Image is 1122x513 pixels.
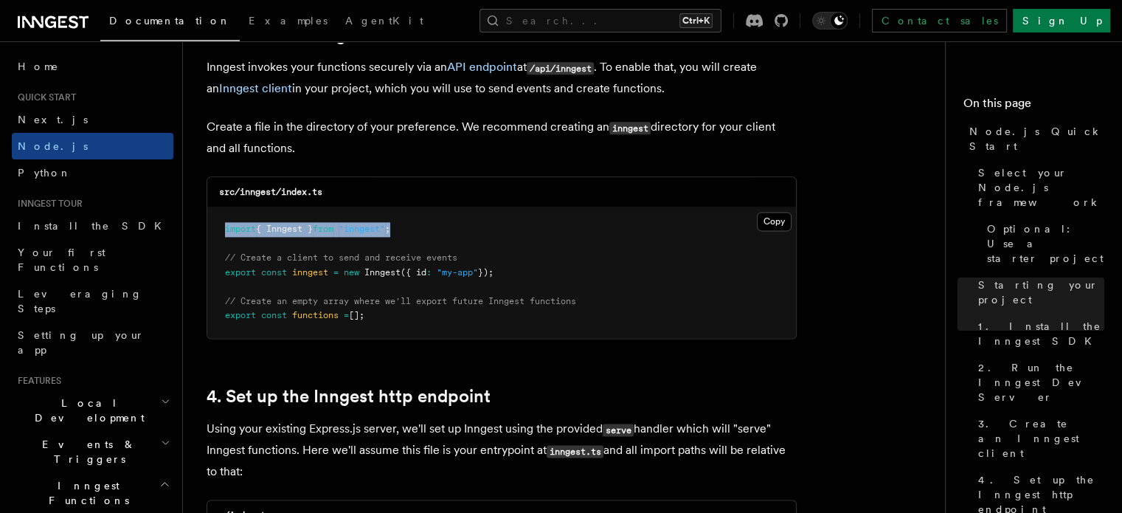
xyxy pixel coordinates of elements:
[12,396,161,425] span: Local Development
[679,13,713,28] kbd: Ctrl+K
[225,267,256,278] span: export
[339,224,385,234] span: "inngest"
[18,59,59,74] span: Home
[18,140,88,152] span: Node.js
[12,375,61,387] span: Features
[12,431,173,472] button: Events & Triggers
[978,360,1104,404] span: 2. Run the Inngest Dev Server
[609,122,651,134] code: inngest
[256,224,313,234] span: { Inngest }
[207,117,797,159] p: Create a file in the directory of your preference. We recommend creating an directory for your cl...
[478,267,494,278] span: });
[219,187,322,197] code: src/inngest/index.ts
[18,329,145,356] span: Setting up your app
[12,280,173,322] a: Leveraging Steps
[757,212,792,231] button: Copy
[12,437,161,466] span: Events & Triggers
[479,9,721,32] button: Search...Ctrl+K
[978,165,1104,210] span: Select your Node.js framework
[972,159,1104,216] a: Select your Node.js framework
[292,310,339,320] span: functions
[225,224,256,234] span: import
[225,296,576,306] span: // Create an empty array where we'll export future Inngest functions
[109,15,231,27] span: Documentation
[344,310,349,320] span: =
[12,239,173,280] a: Your first Functions
[812,12,848,30] button: Toggle dark mode
[100,4,240,41] a: Documentation
[344,267,359,278] span: new
[401,267,426,278] span: ({ id
[333,267,339,278] span: =
[225,252,457,263] span: // Create a client to send and receive events
[385,224,390,234] span: ;
[18,247,105,273] span: Your first Functions
[240,4,336,40] a: Examples
[345,15,423,27] span: AgentKit
[292,267,328,278] span: inngest
[12,106,173,133] a: Next.js
[12,198,83,210] span: Inngest tour
[336,4,432,40] a: AgentKit
[349,310,364,320] span: [];
[987,221,1104,266] span: Optional: Use a starter project
[969,124,1104,154] span: Node.js Quick Start
[12,322,173,363] a: Setting up your app
[978,319,1104,348] span: 1. Install the Inngest SDK
[872,9,1007,32] a: Contact sales
[978,278,1104,307] span: Starting your project
[437,267,478,278] span: "my-app"
[261,310,287,320] span: const
[18,114,88,125] span: Next.js
[603,424,634,436] code: serve
[364,267,401,278] span: Inngest
[313,224,333,234] span: from
[18,288,142,314] span: Leveraging Steps
[12,133,173,159] a: Node.js
[207,386,491,407] a: 4. Set up the Inngest http endpoint
[18,167,72,179] span: Python
[547,445,603,458] code: inngest.ts
[249,15,328,27] span: Examples
[207,419,797,482] p: Using your existing Express.js server, we'll set up Inngest using the provided handler which will...
[225,310,256,320] span: export
[12,390,173,431] button: Local Development
[963,118,1104,159] a: Node.js Quick Start
[972,354,1104,410] a: 2. Run the Inngest Dev Server
[527,62,594,75] code: /api/inngest
[447,60,517,74] a: API endpoint
[219,81,292,95] a: Inngest client
[981,216,1104,272] a: Optional: Use a starter project
[963,94,1104,118] h4: On this page
[12,478,159,508] span: Inngest Functions
[12,159,173,186] a: Python
[207,57,797,99] p: Inngest invokes your functions securely via an at . To enable that, you will create an in your pr...
[978,416,1104,461] span: 3. Create an Inngest client
[972,410,1104,466] a: 3. Create an Inngest client
[12,53,173,80] a: Home
[261,267,287,278] span: const
[426,267,432,278] span: :
[972,272,1104,313] a: Starting your project
[972,313,1104,354] a: 1. Install the Inngest SDK
[1013,9,1110,32] a: Sign Up
[12,92,76,103] span: Quick start
[12,213,173,239] a: Install the SDK
[18,220,170,232] span: Install the SDK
